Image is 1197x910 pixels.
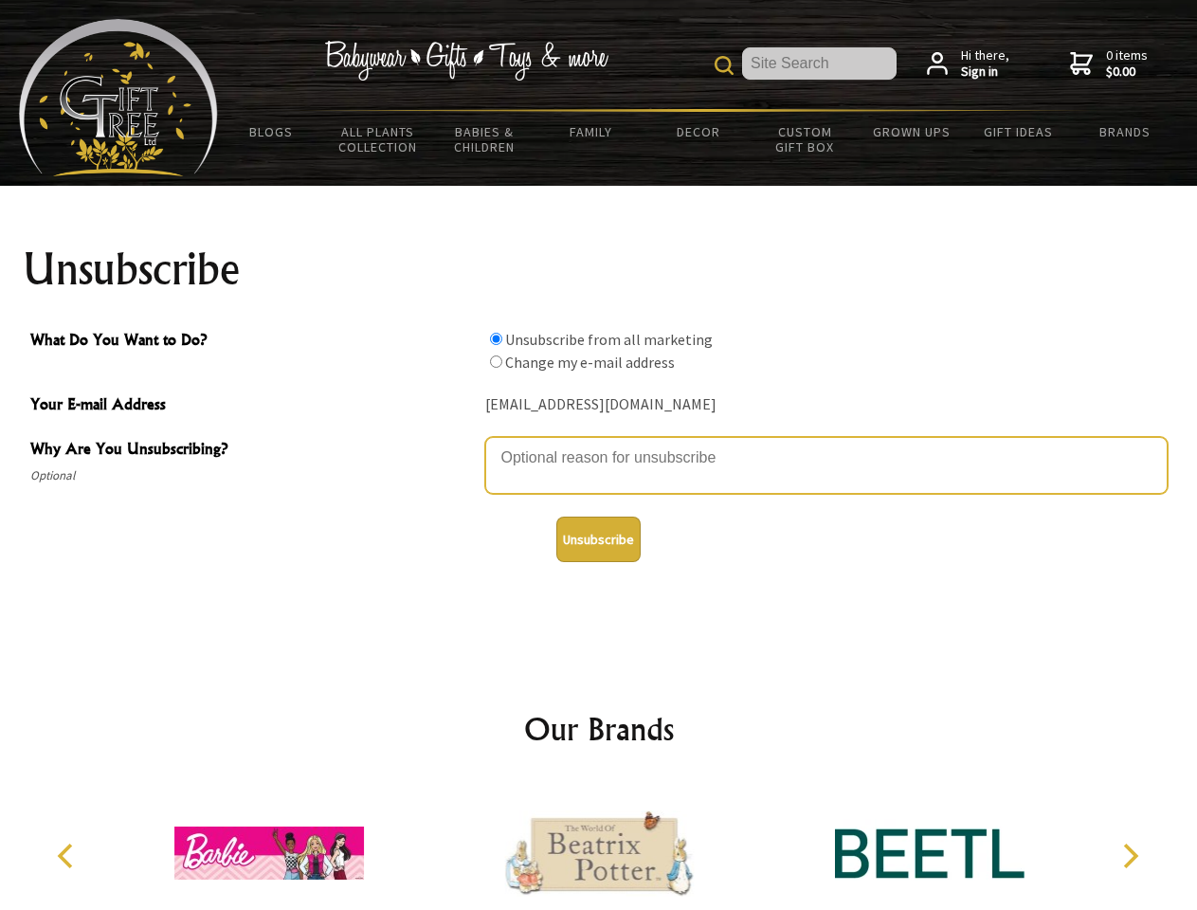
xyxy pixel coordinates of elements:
a: Gift Ideas [965,112,1072,152]
input: What Do You Want to Do? [490,355,502,368]
label: Unsubscribe from all marketing [505,330,713,349]
a: Decor [644,112,752,152]
button: Next [1109,835,1151,877]
span: 0 items [1106,46,1148,81]
h1: Unsubscribe [23,246,1175,292]
img: Babywear - Gifts - Toys & more [324,41,608,81]
label: Change my e-mail address [505,353,675,372]
a: Babies & Children [431,112,538,167]
a: Custom Gift Box [752,112,859,167]
h2: Our Brands [38,706,1160,752]
button: Previous [47,835,89,877]
div: [EMAIL_ADDRESS][DOMAIN_NAME] [485,391,1168,420]
input: What Do You Want to Do? [490,333,502,345]
img: product search [715,56,734,75]
a: Family [538,112,645,152]
a: Grown Ups [858,112,965,152]
button: Unsubscribe [556,517,641,562]
a: 0 items$0.00 [1070,47,1148,81]
a: Brands [1072,112,1179,152]
span: Optional [30,464,476,487]
span: Why Are You Unsubscribing? [30,437,476,464]
a: Hi there,Sign in [927,47,1009,81]
span: Hi there, [961,47,1009,81]
a: BLOGS [218,112,325,152]
strong: Sign in [961,64,1009,81]
span: What Do You Want to Do? [30,328,476,355]
textarea: Why Are You Unsubscribing? [485,437,1168,494]
input: Site Search [742,47,897,80]
span: Your E-mail Address [30,392,476,420]
img: Babyware - Gifts - Toys and more... [19,19,218,176]
a: All Plants Collection [325,112,432,167]
strong: $0.00 [1106,64,1148,81]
